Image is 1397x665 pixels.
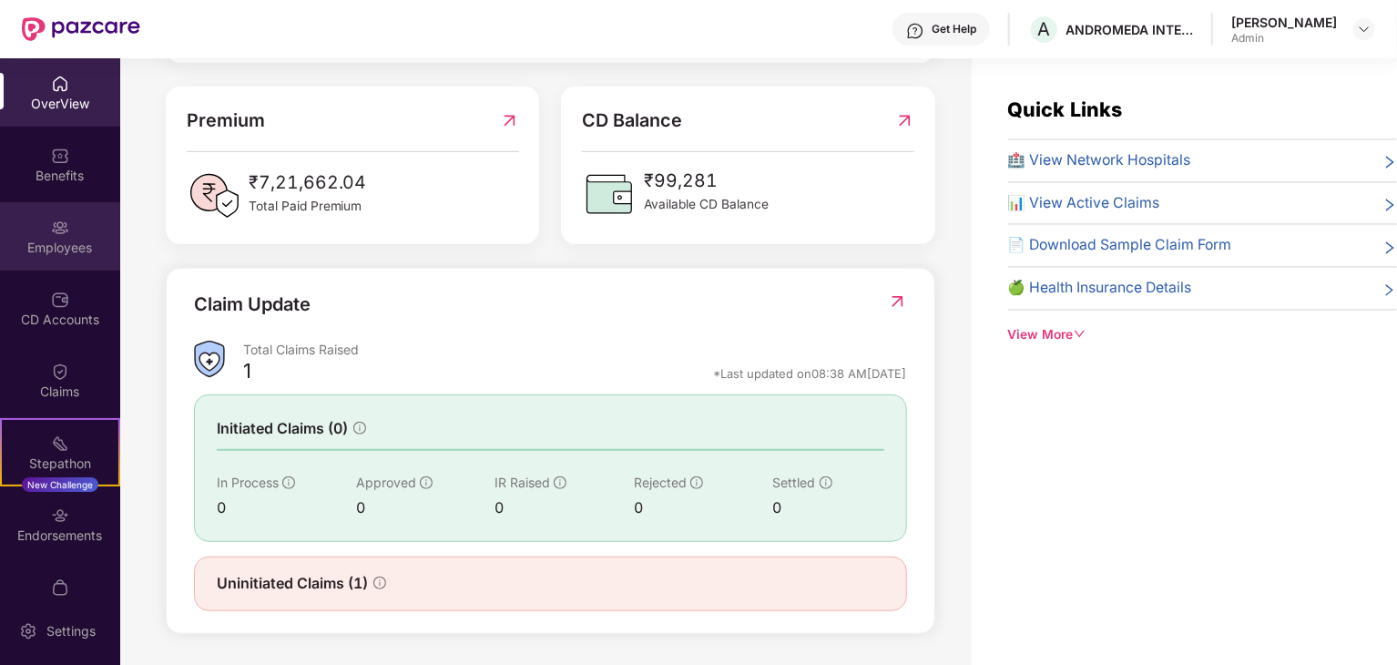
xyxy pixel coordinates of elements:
[194,341,225,378] img: ClaimsSummaryIcon
[644,195,769,215] span: Available CD Balance
[1008,149,1191,172] span: 🏥 View Network Hospitals
[932,22,976,36] div: Get Help
[1382,153,1397,172] span: right
[420,476,433,489] span: info-circle
[554,476,566,489] span: info-circle
[1066,21,1193,38] div: ANDROMEDA INTELLIGENT TECHNOLOGY SERVICES PRIVATE LIMITED
[714,365,907,382] div: *Last updated on 08:38 AM[DATE]
[634,475,687,490] span: Rejected
[373,577,386,589] span: info-circle
[1038,18,1051,40] span: A
[644,167,769,195] span: ₹99,281
[51,219,69,237] img: svg+xml;base64,PHN2ZyBpZD0iRW1wbG95ZWVzIiB4bWxucz0iaHR0cDovL3d3dy53My5vcmcvMjAwMC9zdmciIHdpZHRoPS...
[1008,192,1160,215] span: 📊 View Active Claims
[820,476,832,489] span: info-circle
[1231,14,1337,31] div: [PERSON_NAME]
[19,622,37,640] img: svg+xml;base64,PHN2ZyBpZD0iU2V0dGluZy0yMHgyMCIgeG1sbnM9Imh0dHA6Ly93d3cudzMub3JnLzIwMDAvc3ZnIiB3aW...
[1008,234,1232,257] span: 📄 Download Sample Claim Form
[1008,277,1192,300] span: 🍏 Health Insurance Details
[1008,97,1123,121] span: Quick Links
[51,75,69,93] img: svg+xml;base64,PHN2ZyBpZD0iSG9tZSIgeG1sbnM9Imh0dHA6Ly93d3cudzMub3JnLzIwMDAvc3ZnIiB3aWR0aD0iMjAiIG...
[217,496,356,519] div: 0
[895,107,914,135] img: RedirectIcon
[51,363,69,381] img: svg+xml;base64,PHN2ZyBpZD0iQ2xhaW0iIHhtbG5zPSJodHRwOi8vd3d3LnczLm9yZy8yMDAwL3N2ZyIgd2lkdGg9IjIwIi...
[217,417,348,440] span: Initiated Claims (0)
[500,107,519,135] img: RedirectIcon
[582,107,682,135] span: CD Balance
[22,17,140,41] img: New Pazcare Logo
[1074,328,1086,341] span: down
[495,475,550,490] span: IR Raised
[217,572,368,595] span: Uninitiated Claims (1)
[495,496,634,519] div: 0
[773,475,816,490] span: Settled
[353,422,366,435] span: info-circle
[888,292,907,311] img: RedirectIcon
[51,291,69,309] img: svg+xml;base64,PHN2ZyBpZD0iQ0RfQWNjb3VudHMiIGRhdGEtbmFtZT0iQ0QgQWNjb3VudHMiIHhtbG5zPSJodHRwOi8vd3...
[249,197,367,217] span: Total Paid Premium
[2,455,118,473] div: Stepathon
[249,169,367,197] span: ₹7,21,662.04
[1008,325,1397,345] div: View More
[1231,31,1337,46] div: Admin
[187,107,265,135] span: Premium
[906,22,924,40] img: svg+xml;base64,PHN2ZyBpZD0iSGVscC0zMngzMiIgeG1sbnM9Imh0dHA6Ly93d3cudzMub3JnLzIwMDAvc3ZnIiB3aWR0aD...
[22,477,98,492] div: New Challenge
[356,475,416,490] span: Approved
[1382,281,1397,300] span: right
[187,169,241,223] img: PaidPremiumIcon
[51,435,69,453] img: svg+xml;base64,PHN2ZyB4bWxucz0iaHR0cDovL3d3dy53My5vcmcvMjAwMC9zdmciIHdpZHRoPSIyMSIgaGVpZ2h0PSIyMC...
[1357,22,1372,36] img: svg+xml;base64,PHN2ZyBpZD0iRHJvcGRvd24tMzJ4MzIiIHhtbG5zPSJodHRwOi8vd3d3LnczLm9yZy8yMDAwL3N2ZyIgd2...
[582,167,637,221] img: CDBalanceIcon
[217,475,279,490] span: In Process
[356,496,495,519] div: 0
[41,622,101,640] div: Settings
[51,147,69,165] img: svg+xml;base64,PHN2ZyBpZD0iQmVuZWZpdHMiIHhtbG5zPSJodHRwOi8vd3d3LnczLm9yZy8yMDAwL3N2ZyIgd2lkdGg9Ij...
[1382,238,1397,257] span: right
[194,291,311,319] div: Claim Update
[51,578,69,597] img: svg+xml;base64,PHN2ZyBpZD0iTXlfT3JkZXJzIiBkYXRhLW5hbWU9Ik15IE9yZGVycyIgeG1sbnM9Imh0dHA6Ly93d3cudz...
[773,496,884,519] div: 0
[243,341,907,358] div: Total Claims Raised
[51,506,69,525] img: svg+xml;base64,PHN2ZyBpZD0iRW5kb3JzZW1lbnRzIiB4bWxucz0iaHR0cDovL3d3dy53My5vcmcvMjAwMC9zdmciIHdpZH...
[1382,196,1397,215] span: right
[282,476,295,489] span: info-circle
[634,496,773,519] div: 0
[243,358,251,389] div: 1
[690,476,703,489] span: info-circle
